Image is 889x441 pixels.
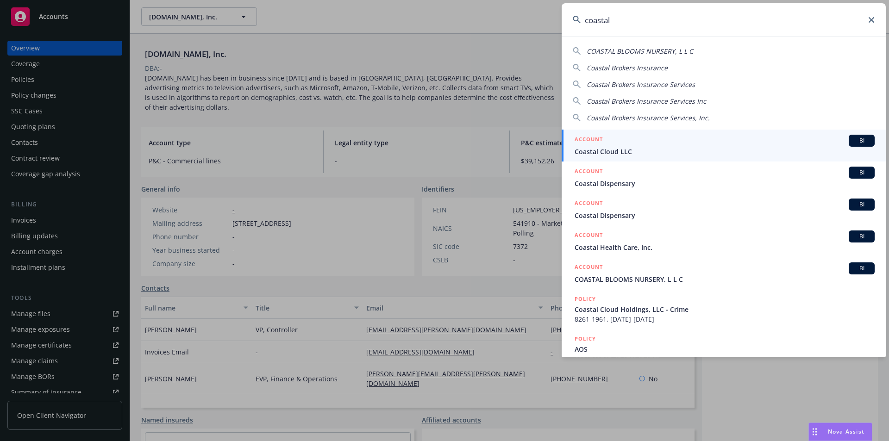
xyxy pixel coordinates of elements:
[575,199,603,210] h5: ACCOUNT
[575,274,875,284] span: COASTAL BLOOMS NURSERY, L L C
[852,200,871,209] span: BI
[587,47,693,56] span: COASTAL BLOOMS NURSERY, L L C
[575,314,875,324] span: 8261-1961, [DATE]-[DATE]
[575,147,875,156] span: Coastal Cloud LLC
[562,130,886,161] a: ACCOUNTBICoastal Cloud LLC
[562,3,886,37] input: Search...
[575,211,875,220] span: Coastal Dispensary
[575,334,596,343] h5: POLICY
[575,304,875,314] span: Coastal Cloud Holdings, LLC - Crime
[809,423,820,441] div: Drag to move
[808,422,872,441] button: Nova Assist
[587,63,668,72] span: Coastal Brokers Insurance
[575,262,603,273] h5: ACCOUNT
[587,80,695,89] span: Coastal Brokers Insurance Services
[562,289,886,329] a: POLICYCoastal Cloud Holdings, LLC - Crime8261-1961, [DATE]-[DATE]
[852,168,871,177] span: BI
[828,428,864,435] span: Nova Assist
[575,354,875,364] span: 6081762767, [DATE]-[DATE]
[852,264,871,273] span: BI
[575,167,603,178] h5: ACCOUNT
[562,329,886,369] a: POLICYAOS6081762767, [DATE]-[DATE]
[575,242,875,252] span: Coastal Health Care, Inc.
[575,294,596,304] h5: POLICY
[562,193,886,225] a: ACCOUNTBICoastal Dispensary
[575,344,875,354] span: AOS
[852,232,871,241] span: BI
[575,135,603,146] h5: ACCOUNT
[562,161,886,193] a: ACCOUNTBICoastal Dispensary
[587,97,706,106] span: Coastal Brokers Insurance Services Inc
[587,113,710,122] span: Coastal Brokers Insurance Services, Inc.
[575,179,875,188] span: Coastal Dispensary
[562,257,886,289] a: ACCOUNTBICOASTAL BLOOMS NURSERY, L L C
[562,225,886,257] a: ACCOUNTBICoastal Health Care, Inc.
[852,137,871,145] span: BI
[575,230,603,242] h5: ACCOUNT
